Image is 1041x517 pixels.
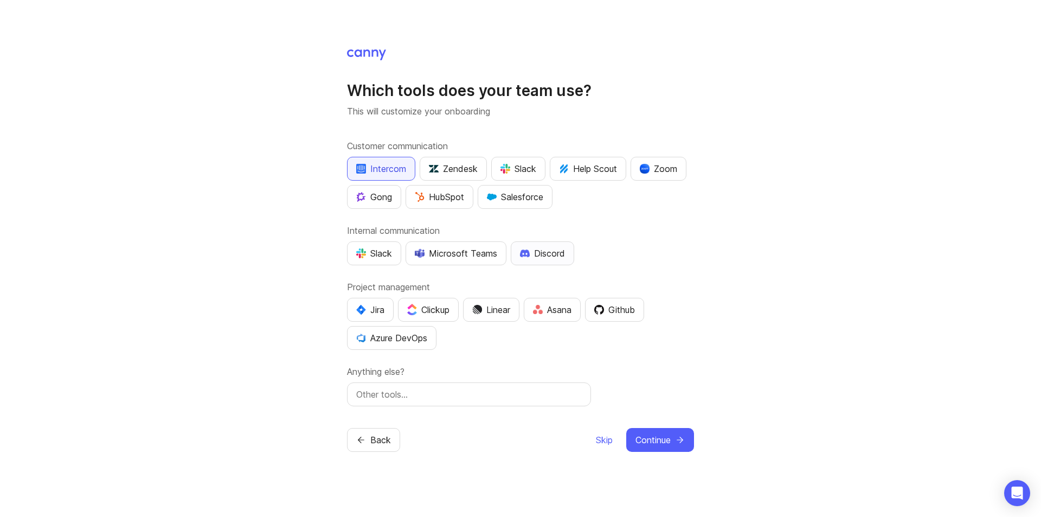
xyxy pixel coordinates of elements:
[347,224,694,237] label: Internal communication
[356,388,582,401] input: Other tools…
[347,428,400,452] button: Back
[356,303,384,316] div: Jira
[356,192,366,202] img: qKnp5cUisfhcFQGr1t296B61Fm0WkUVwBZaiVE4uNRmEGBFetJMz8xGrgPHqF1mLDIG816Xx6Jz26AFmkmT0yuOpRCAR7zRpG...
[347,280,694,293] label: Project management
[347,105,694,118] p: This will customize your onboarding
[520,247,565,260] div: Discord
[472,305,482,315] img: Dm50RERGQWO2Ei1WzHVviWZlaLVriU9uRN6E+tIr91ebaDbMKKPDpFbssSuEG21dcGXkrKsuOVPwCeFJSFAIOxgiKgL2sFHRe...
[533,303,571,316] div: Asana
[420,157,487,181] button: Zendesk
[626,428,694,452] button: Continue
[407,303,449,316] div: Clickup
[596,433,613,446] span: Skip
[559,162,617,175] div: Help Scout
[491,157,545,181] button: Slack
[356,247,392,260] div: Slack
[407,304,417,315] img: j83v6vj1tgY2AAAAABJRU5ErkJggg==
[406,241,506,265] button: Microsoft Teams
[463,298,519,322] button: Linear
[511,241,574,265] button: Discord
[429,162,478,175] div: Zendesk
[559,164,569,174] img: kV1LT1TqjqNHPtRK7+FoaplE1qRq1yqhg056Z8K5Oc6xxgIuf0oNQ9LelJqbcyPisAf0C9LDpX5UIuAAAAAElFTkSuQmCC
[356,305,366,315] img: svg+xml;base64,PHN2ZyB4bWxucz0iaHR0cDovL3d3dy53My5vcmcvMjAwMC9zdmciIHZpZXdCb3g9IjAgMCA0MC4zNDMgND...
[347,139,694,152] label: Customer communication
[370,433,391,446] span: Back
[415,248,425,258] img: D0GypeOpROL5AAAAAElFTkSuQmCC
[347,81,694,100] h1: Which tools does your team use?
[356,331,427,344] div: Azure DevOps
[356,248,366,258] img: WIAAAAASUVORK5CYII=
[356,190,392,203] div: Gong
[635,433,671,446] span: Continue
[347,298,394,322] button: Jira
[500,162,536,175] div: Slack
[347,241,401,265] button: Slack
[347,326,436,350] button: Azure DevOps
[631,157,686,181] button: Zoom
[533,305,543,314] img: Rf5nOJ4Qh9Y9HAAAAAElFTkSuQmCC
[1004,480,1030,506] div: Open Intercom Messenger
[550,157,626,181] button: Help Scout
[487,192,497,202] img: GKxMRLiRsgdWqxrdBeWfGK5kaZ2alx1WifDSa2kSTsK6wyJURKhUuPoQRYzjholVGzT2A2owx2gHwZoyZHHCYJ8YNOAZj3DSg...
[487,190,543,203] div: Salesforce
[415,190,464,203] div: HubSpot
[429,164,439,174] img: UniZRqrCPz6BHUWevMzgDJ1FW4xaGg2egd7Chm8uY0Al1hkDyjqDa8Lkk0kDEdqKkBok+T4wfoD0P0o6UMciQ8AAAAASUVORK...
[640,164,650,174] img: xLHbn3khTPgAAAABJRU5ErkJggg==
[347,49,386,60] img: Canny Home
[524,298,581,322] button: Asana
[500,164,510,174] img: WIAAAAASUVORK5CYII=
[406,185,473,209] button: HubSpot
[594,305,604,315] img: 0D3hMmx1Qy4j6AAAAAElFTkSuQmCC
[415,192,425,202] img: G+3M5qq2es1si5SaumCnMN47tP1CvAZneIVX5dcx+oz+ZLhv4kfP9DwAAAABJRU5ErkJggg==
[595,428,613,452] button: Skip
[356,162,406,175] div: Intercom
[520,249,530,257] img: +iLplPsjzba05dttzK064pds+5E5wZnCVbuGoLvBrYdmEPrXTzGo7zG60bLEREEjvOjaG9Saez5xsOEAbxBwOP6dkea84XY9O...
[347,185,401,209] button: Gong
[398,298,459,322] button: Clickup
[640,162,677,175] div: Zoom
[472,303,510,316] div: Linear
[415,247,497,260] div: Microsoft Teams
[585,298,644,322] button: Github
[356,164,366,174] img: eRR1duPH6fQxdnSV9IruPjCimau6md0HxlPR81SIPROHX1VjYjAN9a41AAAAAElFTkSuQmCC
[347,365,694,378] label: Anything else?
[347,157,415,181] button: Intercom
[594,303,635,316] div: Github
[356,333,366,343] img: YKcwp4sHBXAAAAAElFTkSuQmCC
[478,185,552,209] button: Salesforce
